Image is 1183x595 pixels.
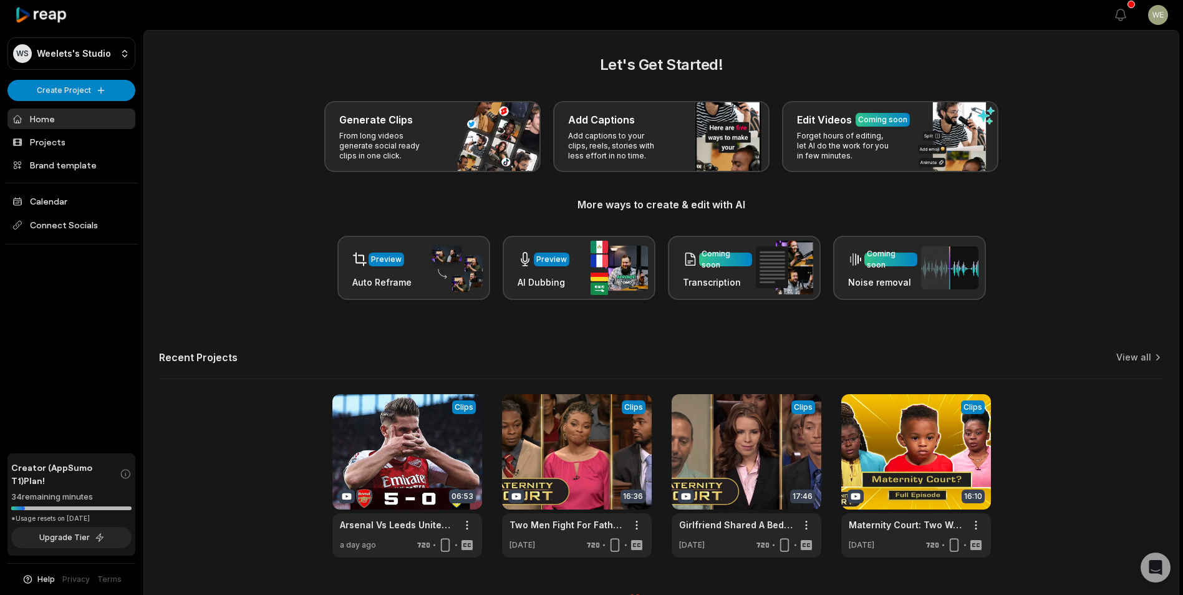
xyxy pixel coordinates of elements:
h3: Edit Videos [797,112,852,127]
div: Coming soon [702,248,750,271]
span: Connect Socials [7,214,135,236]
div: Preview [371,254,402,265]
div: WS [13,44,32,63]
a: Privacy [62,574,90,585]
a: Calendar [7,191,135,211]
a: Two Men Fight For Fatherhood (Full Episode) | Paternity Court [509,518,624,531]
button: Help [22,574,55,585]
button: Create Project [7,80,135,101]
img: ai_dubbing.png [591,241,648,295]
a: Projects [7,132,135,152]
button: Upgrade Tier [11,527,132,548]
h3: AI Dubbing [518,276,569,289]
a: Brand template [7,155,135,175]
div: Open Intercom Messenger [1141,553,1171,583]
a: View all [1116,351,1151,364]
div: 34 remaining minutes [11,491,132,503]
a: Arsenal Vs Leeds United 4-0 | extended highlights & Goals | Premier League 2025 [340,518,455,531]
img: transcription.png [756,241,813,294]
div: *Usage resets on [DATE] [11,514,132,523]
h3: Auto Reframe [352,276,412,289]
h3: Add Captions [568,112,635,127]
span: Creator (AppSumo T1) Plan! [11,461,120,487]
div: Coming soon [858,114,907,125]
a: Maternity Court: Two Women Are Potential Mother Of Child (Full Episode) | Paternity Court [849,518,963,531]
p: Forget hours of editing, let AI do the work for you in few minutes. [797,131,894,161]
a: Terms [97,574,122,585]
span: Help [37,574,55,585]
h3: Transcription [683,276,752,289]
a: Girlfriend Shared A Bed With Boyfriend's Father (Full Episode) | Paternity Court [679,518,794,531]
h3: Generate Clips [339,112,413,127]
p: Add captions to your clips, reels, stories with less effort in no time. [568,131,665,161]
h2: Recent Projects [159,351,238,364]
img: noise_removal.png [921,246,978,289]
h2: Let's Get Started! [159,54,1164,76]
div: Preview [536,254,567,265]
h3: Noise removal [848,276,917,289]
a: Home [7,109,135,129]
div: Coming soon [867,248,915,271]
p: From long videos generate social ready clips in one click. [339,131,436,161]
h3: More ways to create & edit with AI [159,197,1164,212]
p: Weelets's Studio [37,48,111,59]
img: auto_reframe.png [425,244,483,293]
